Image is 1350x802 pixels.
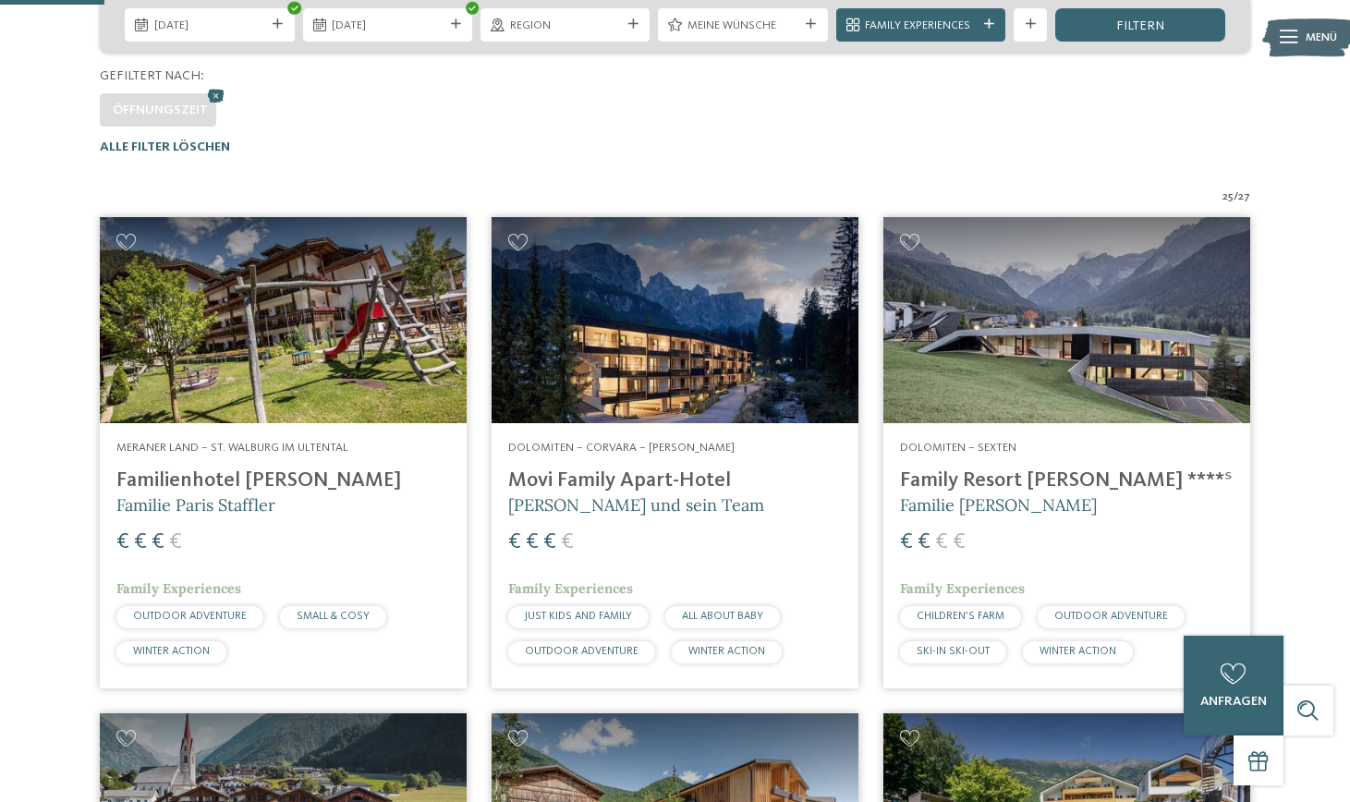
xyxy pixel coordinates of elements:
[169,531,182,553] span: €
[113,103,208,116] span: Öffnungszeit
[1054,611,1168,622] span: OUTDOOR ADVENTURE
[900,494,1097,516] span: Familie [PERSON_NAME]
[492,217,858,688] a: Familienhotels gesucht? Hier findet ihr die besten! Dolomiten – Corvara – [PERSON_NAME] Movi Fami...
[1238,188,1250,205] span: 27
[116,442,348,454] span: Meraner Land – St. Walburg im Ultental
[116,494,275,516] span: Familie Paris Staffler
[1184,636,1283,735] a: anfragen
[688,646,765,657] span: WINTER ACTION
[900,580,1025,597] span: Family Experiences
[543,531,556,553] span: €
[953,531,966,553] span: €
[152,531,164,553] span: €
[900,442,1016,454] span: Dolomiten – Sexten
[1200,695,1267,708] span: anfragen
[917,646,990,657] span: SKI-IN SKI-OUT
[682,611,763,622] span: ALL ABOUT BABY
[100,217,467,423] img: Familienhotels gesucht? Hier findet ihr die besten!
[508,531,521,553] span: €
[525,611,632,622] span: JUST KIDS AND FAMILY
[133,611,247,622] span: OUTDOOR ADVENTURE
[100,140,230,153] span: Alle Filter löschen
[1116,19,1164,32] span: filtern
[935,531,948,553] span: €
[508,442,735,454] span: Dolomiten – Corvara – [PERSON_NAME]
[116,580,241,597] span: Family Experiences
[100,69,204,82] span: Gefiltert nach:
[918,531,930,553] span: €
[561,531,574,553] span: €
[865,18,976,34] span: Family Experiences
[508,580,633,597] span: Family Experiences
[492,217,858,423] img: Familienhotels gesucht? Hier findet ihr die besten!
[100,217,467,688] a: Familienhotels gesucht? Hier findet ihr die besten! Meraner Land – St. Walburg im Ultental Famili...
[525,646,639,657] span: OUTDOOR ADVENTURE
[116,468,450,493] h4: Familienhotel [PERSON_NAME]
[508,494,764,516] span: [PERSON_NAME] und sein Team
[1234,188,1238,205] span: /
[883,217,1250,688] a: Familienhotels gesucht? Hier findet ihr die besten! Dolomiten – Sexten Family Resort [PERSON_NAME...
[900,468,1234,493] h4: Family Resort [PERSON_NAME] ****ˢ
[900,531,913,553] span: €
[917,611,1004,622] span: CHILDREN’S FARM
[687,18,798,34] span: Meine Wünsche
[133,646,210,657] span: WINTER ACTION
[1040,646,1116,657] span: WINTER ACTION
[510,18,621,34] span: Region
[526,531,539,553] span: €
[116,531,129,553] span: €
[332,18,443,34] span: [DATE]
[297,611,370,622] span: SMALL & COSY
[508,468,842,493] h4: Movi Family Apart-Hotel
[134,531,147,553] span: €
[1222,188,1234,205] span: 25
[154,18,265,34] span: [DATE]
[883,217,1250,423] img: Family Resort Rainer ****ˢ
